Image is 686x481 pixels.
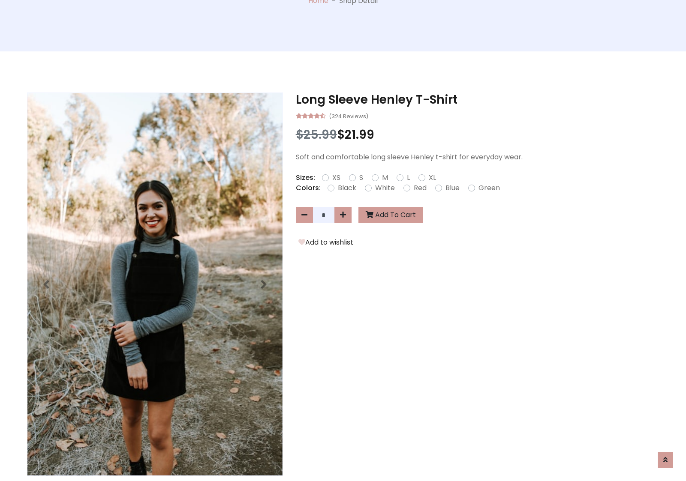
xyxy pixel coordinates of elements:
small: (324 Reviews) [329,111,368,121]
button: Add To Cart [358,207,423,223]
label: Blue [445,183,460,193]
label: Green [478,183,500,193]
h3: $ [296,128,659,142]
p: Colors: [296,183,321,193]
label: XL [429,173,436,183]
label: Black [338,183,356,193]
img: Image [27,93,283,475]
h3: Long Sleeve Henley T-Shirt [296,93,659,107]
label: M [382,173,388,183]
label: S [359,173,363,183]
button: Add to wishlist [296,237,356,248]
span: $25.99 [296,126,337,143]
label: L [407,173,410,183]
span: 21.99 [345,126,374,143]
label: XS [332,173,340,183]
label: White [375,183,395,193]
p: Soft and comfortable long sleeve Henley t-shirt for everyday wear. [296,152,659,162]
p: Sizes: [296,173,315,183]
label: Red [414,183,427,193]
